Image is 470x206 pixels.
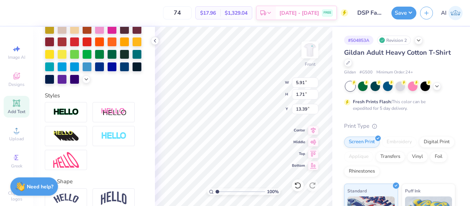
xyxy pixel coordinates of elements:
img: 3d Illusion [53,130,79,142]
div: # 504853A [344,36,373,45]
div: Transfers [376,151,405,162]
span: Designs [8,82,25,87]
span: AI [441,9,446,17]
a: AI [441,6,463,20]
img: Front [303,43,317,57]
img: Shadow [101,108,127,117]
span: 100 % [267,188,279,195]
img: Negative Space [101,132,127,140]
span: Upload [9,136,24,142]
button: Save [391,7,416,19]
span: # G500 [359,69,373,76]
span: $1,329.04 [225,9,247,17]
span: Center [292,128,305,133]
input: – – [163,6,192,19]
img: Arc [53,194,79,203]
div: Front [305,61,315,68]
div: Styles [45,91,143,100]
div: Applique [344,151,373,162]
span: Clipart & logos [4,190,29,202]
span: $17.96 [200,9,216,17]
div: This color can be expedited for 5 day delivery. [353,98,443,112]
img: Stroke [53,108,79,116]
div: Embroidery [382,137,417,148]
div: Foil [430,151,447,162]
strong: Need help? [27,183,53,190]
span: [DATE] - [DATE] [279,9,319,17]
span: Top [292,151,305,156]
span: FREE [323,10,331,15]
img: Free Distort [53,152,79,168]
div: Rhinestones [344,166,380,177]
div: Text Shape [45,177,143,186]
span: Greek [11,163,22,169]
span: Middle [292,140,305,145]
img: Arch [101,191,127,205]
div: Print Type [344,122,455,130]
span: Bottom [292,163,305,168]
img: Angelica Ignacio [448,6,463,20]
strong: Fresh Prints Flash: [353,99,392,105]
span: Puff Ink [405,187,420,195]
div: Digital Print [419,137,455,148]
div: Revision 2 [377,36,411,45]
span: Gildan [344,69,356,76]
input: Untitled Design [352,6,388,20]
span: Add Text [8,109,25,115]
div: Screen Print [344,137,380,148]
span: Gildan Adult Heavy Cotton T-Shirt [344,48,451,57]
div: Vinyl [407,151,428,162]
span: Minimum Order: 24 + [376,69,413,76]
span: Image AI [8,54,25,60]
span: Standard [347,187,367,195]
